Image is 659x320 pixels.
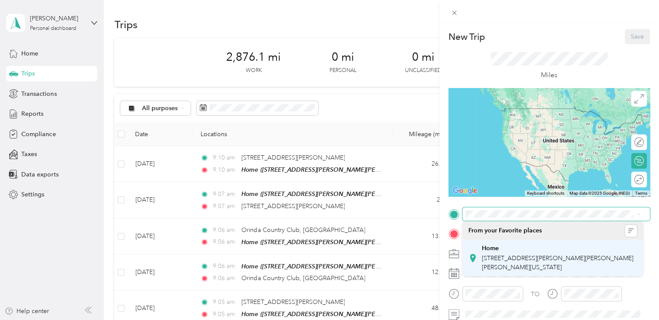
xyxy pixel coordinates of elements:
p: Miles [541,70,557,81]
span: [STREET_ADDRESS][PERSON_NAME][PERSON_NAME][PERSON_NAME][US_STATE] [481,255,633,271]
div: TO [531,290,540,299]
button: Keyboard shortcuts [527,190,564,196]
strong: Home [481,245,498,252]
img: Google [451,185,479,196]
iframe: Everlance-gr Chat Button Frame [610,271,659,320]
span: From your Favorite places [468,227,542,235]
span: Map data ©2025 Google, INEGI [570,191,630,196]
p: New Trip [448,31,485,43]
a: Open this area in Google Maps (opens a new window) [451,185,479,196]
